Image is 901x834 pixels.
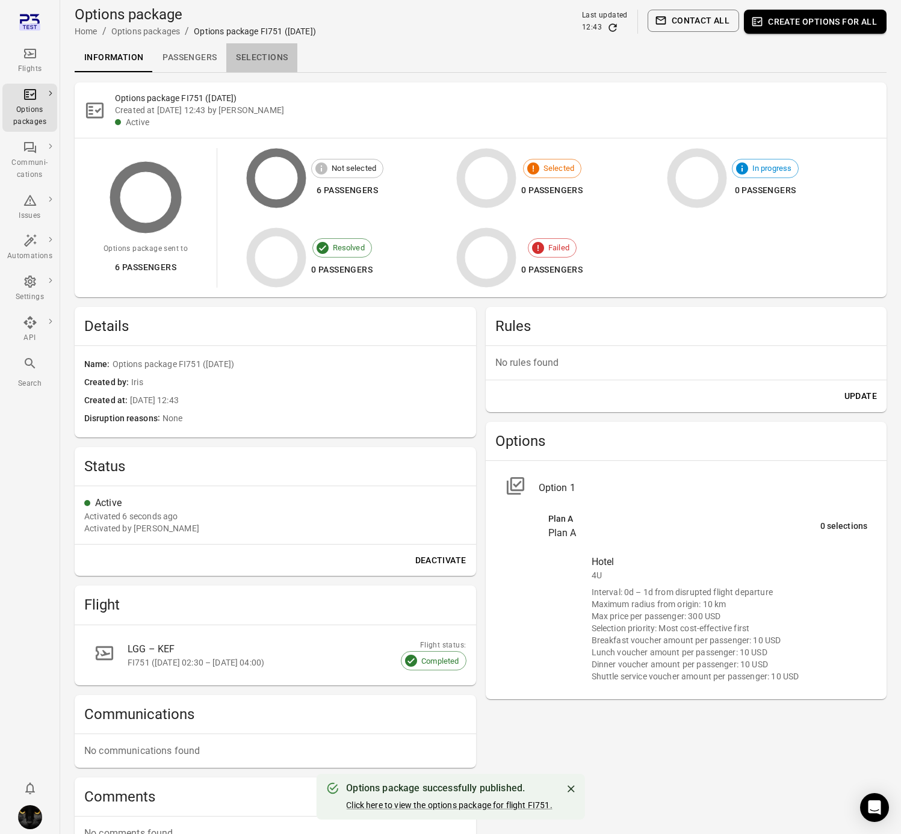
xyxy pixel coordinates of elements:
[84,317,466,336] h2: Details
[820,520,867,533] div: 0 selections
[84,412,163,425] span: Disruption reasons
[18,805,42,829] img: images
[185,24,189,39] li: /
[592,670,868,682] div: Shuttle service voucher amount per passenger: 10 USD
[163,412,466,425] span: None
[13,800,47,834] button: Iris
[84,510,178,522] div: 25 Aug 2025 12:43
[311,183,383,198] div: 6 passengers
[2,137,57,185] a: Communi-cations
[115,104,877,116] div: Created at [DATE] 12:43 by [PERSON_NAME]
[104,243,188,255] div: Options package sent to
[592,555,868,569] div: Hotel
[2,84,57,132] a: Options packages
[75,43,887,72] div: Local navigation
[562,780,580,798] button: Close
[582,22,602,34] div: 12:43
[84,522,199,534] div: Activated by [PERSON_NAME]
[495,431,878,451] h2: Options
[84,394,130,407] span: Created at
[7,332,52,344] div: API
[75,43,153,72] a: Information
[226,43,297,72] a: Selections
[84,705,466,724] h2: Communications
[648,10,739,32] button: Contact all
[732,183,799,198] div: 0 passengers
[326,242,371,254] span: Resolved
[548,513,820,526] div: Plan A
[537,162,581,175] span: Selected
[548,526,820,540] div: Plan A
[75,26,98,36] a: Home
[2,353,57,393] button: Search
[84,376,131,389] span: Created by
[7,63,52,75] div: Flights
[592,569,868,581] div: 4U
[102,24,107,39] li: /
[7,291,52,303] div: Settings
[592,598,868,610] div: Maximum radius from origin: 10 km
[592,634,868,646] div: Breakfast voucher amount per passenger: 10 USD
[840,385,882,407] button: Update
[542,242,576,254] span: Failed
[84,595,466,614] h2: Flight
[95,496,466,510] div: Active
[325,162,383,175] span: Not selected
[75,5,316,24] h1: Options package
[7,250,52,262] div: Automations
[860,793,889,822] div: Open Intercom Messenger
[311,262,373,277] div: 0 passengers
[2,312,57,348] a: API
[2,43,57,79] a: Flights
[2,230,57,266] a: Automations
[539,481,868,495] div: Option 1
[18,776,42,800] button: Notifications
[415,655,465,667] span: Completed
[346,781,552,795] div: Options package successfully published.
[75,24,316,39] nav: Breadcrumbs
[401,640,466,652] div: Flight status:
[592,622,868,634] div: Selection priority: Most cost-effective first
[84,457,466,476] h2: Status
[84,358,113,371] span: Name
[128,656,438,669] div: FI751 ([DATE] 02:30 – [DATE] 04:00)
[153,43,226,72] a: Passengers
[104,260,188,275] div: 6 passengers
[2,271,57,307] a: Settings
[592,646,868,658] div: Lunch voucher amount per passenger: 10 USD
[7,104,52,128] div: Options packages
[113,358,466,371] span: Options package FI751 ([DATE])
[131,376,466,389] span: Iris
[130,394,466,407] span: [DATE] 12:43
[7,210,52,222] div: Issues
[495,317,878,336] h2: Rules
[84,744,466,758] p: No communications found
[592,586,868,598] div: Interval: 0d – 1d from disrupted flight departure
[607,22,619,34] button: Refresh data
[111,26,180,36] a: Options packages
[521,183,583,198] div: 0 passengers
[744,10,887,34] button: Create options for all
[582,10,628,22] div: Last updated
[7,157,52,181] div: Communi-cations
[521,262,583,277] div: 0 passengers
[128,642,438,656] div: LGG – KEF
[2,190,57,226] a: Issues
[7,378,52,390] div: Search
[746,162,799,175] span: In progress
[410,549,471,572] button: Deactivate
[115,92,877,104] h2: Options package FI751 ([DATE])
[495,356,878,370] p: No rules found
[84,635,466,676] a: LGG – KEFFI751 ([DATE] 02:30 – [DATE] 04:00)
[194,25,316,37] div: Options package FI751 ([DATE])
[592,610,868,622] div: Max price per passenger: 300 USD
[346,800,552,810] a: Click here to view the options package for flight FI751.
[84,787,447,806] h2: Comments
[592,658,868,670] div: Dinner voucher amount per passenger: 10 USD
[126,116,877,128] div: Active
